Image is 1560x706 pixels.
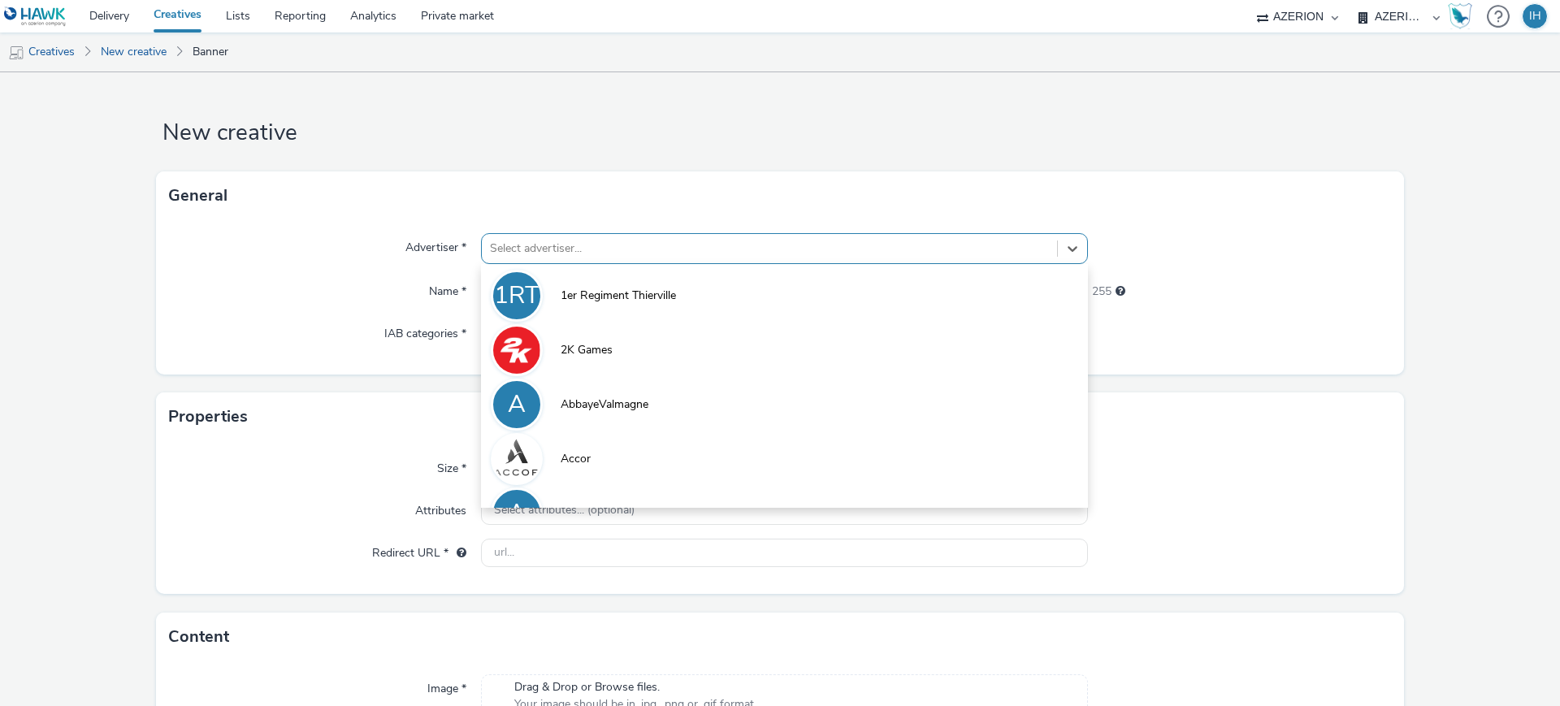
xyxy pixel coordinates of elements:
a: Hawk Academy [1448,3,1479,29]
label: IAB categories * [378,319,473,342]
label: Image * [421,674,473,697]
input: url... [481,539,1088,567]
a: Banner [184,32,236,71]
div: URL will be used as a validation URL with some SSPs and it will be the redirection URL of your cr... [448,545,466,561]
img: mobile [8,45,24,61]
div: 1RT [494,273,539,318]
span: 255 [1092,284,1111,300]
h3: Properties [168,405,248,429]
label: Redirect URL * [366,539,473,561]
img: Accor [493,435,540,483]
h3: Content [168,625,229,649]
span: 1er Regiment Thierville [561,288,676,304]
a: New creative [93,32,175,71]
label: Name * [422,277,473,300]
div: A [508,491,526,536]
img: undefined Logo [4,6,67,27]
label: Size * [431,454,473,477]
img: Hawk Academy [1448,3,1472,29]
span: AbbayeValmagne [561,396,648,413]
label: Advertiser * [399,233,473,256]
h1: New creative [156,118,1404,149]
img: 2K Games [493,327,540,374]
span: Drag & Drop or Browse files. [514,679,754,695]
span: Select attributes... (optional) [494,504,635,518]
div: IH [1529,4,1541,28]
div: Maximum 255 characters [1116,284,1125,300]
span: Accor [561,451,591,467]
div: A [508,382,526,427]
span: ACFA_MULTIMEDIA [561,505,664,522]
span: 2K Games [561,342,613,358]
label: Attributes [409,496,473,519]
h3: General [168,184,227,208]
